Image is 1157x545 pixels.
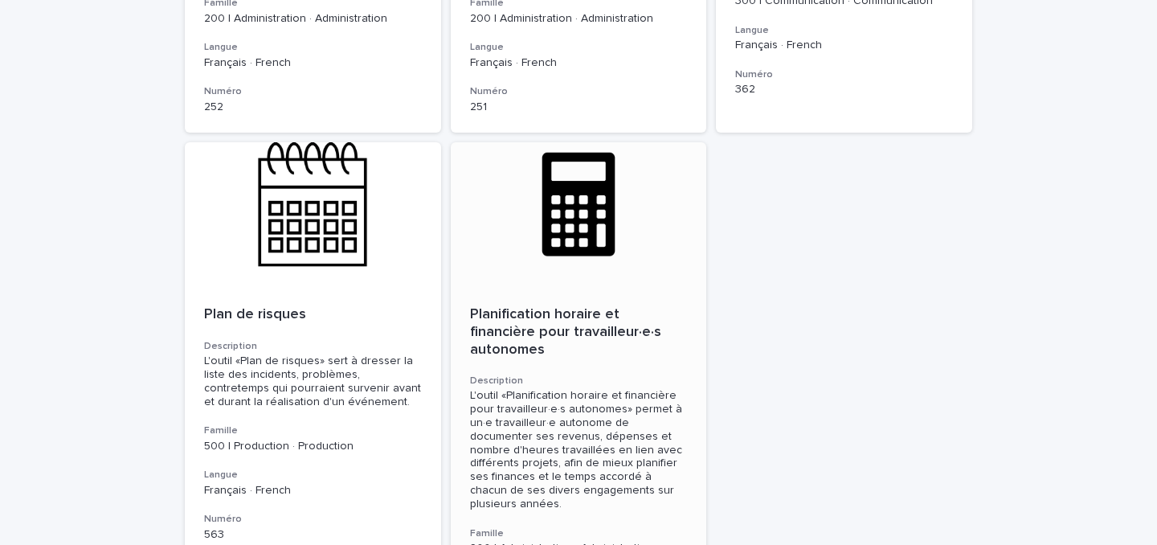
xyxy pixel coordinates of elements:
p: Planification horaire et financière pour travailleur·e·s autonomes [470,306,688,359]
h3: Numéro [204,513,422,526]
p: 252 [204,100,422,114]
h3: Numéro [470,85,688,98]
p: 251 [470,100,688,114]
p: 200 | Administration · Administration [204,12,422,26]
p: Français · French [204,56,422,70]
p: 200 | Administration · Administration [470,12,688,26]
p: Plan de risques [204,306,422,324]
h3: Numéro [204,85,422,98]
p: Français · French [735,39,953,52]
p: 362 [735,83,953,96]
h3: Langue [470,41,688,54]
h3: Langue [204,469,422,481]
h3: Famille [470,527,688,540]
p: 500 | Production · Production [204,440,422,453]
p: Français · French [470,56,688,70]
h3: Numéro [735,68,953,81]
div: L'outil «Planification horaire et financière pour travailleur·e·s autonomes» permet à un·e travai... [470,389,688,510]
h3: Description [204,340,422,353]
p: 563 [204,528,422,542]
h3: Description [470,375,688,387]
p: Français · French [204,484,422,498]
div: L'outil «Plan de risques» sert à dresser la liste des incidents, problèmes, contretemps qui pourr... [204,354,422,408]
h3: Famille [204,424,422,437]
h3: Langue [204,41,422,54]
h3: Langue [735,24,953,37]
